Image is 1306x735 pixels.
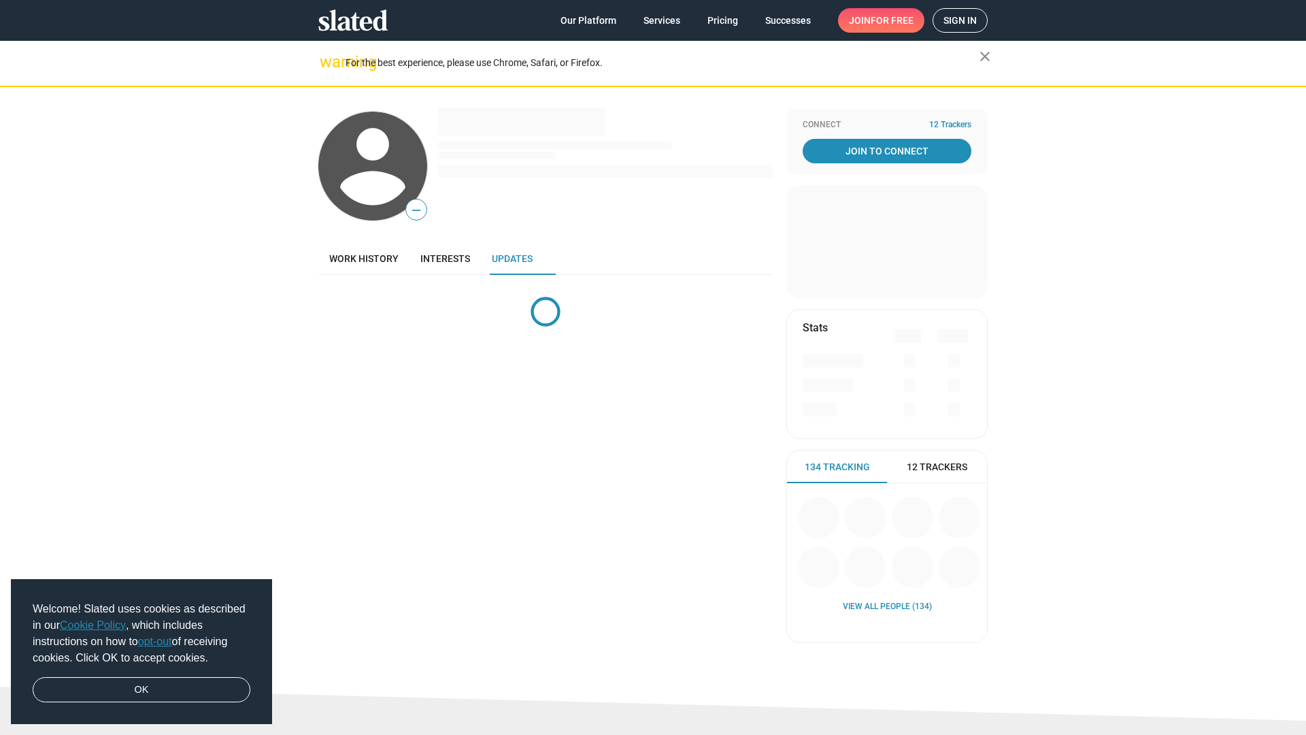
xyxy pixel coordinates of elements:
[406,201,426,219] span: —
[550,8,627,33] a: Our Platform
[633,8,691,33] a: Services
[346,54,979,72] div: For the best experience, please use Chrome, Safari, or Firefox.
[643,8,680,33] span: Services
[33,601,250,666] span: Welcome! Slated uses cookies as described in our , which includes instructions on how to of recei...
[943,9,977,32] span: Sign in
[560,8,616,33] span: Our Platform
[11,579,272,725] div: cookieconsent
[138,636,172,647] a: opt-out
[420,253,470,264] span: Interests
[929,120,971,131] span: 12 Trackers
[803,120,971,131] div: Connect
[933,8,988,33] a: Sign in
[907,461,967,474] span: 12 Trackers
[481,242,543,275] a: Updates
[805,139,969,163] span: Join To Connect
[805,461,870,474] span: 134 Tracking
[697,8,749,33] a: Pricing
[318,242,409,275] a: Work history
[803,139,971,163] a: Join To Connect
[849,8,914,33] span: Join
[409,242,481,275] a: Interests
[60,619,126,631] a: Cookie Policy
[977,48,993,65] mat-icon: close
[707,8,738,33] span: Pricing
[803,321,828,335] mat-card-title: Stats
[843,602,932,612] a: View all People (134)
[320,54,336,70] mat-icon: warning
[329,253,399,264] span: Work history
[765,8,811,33] span: Successes
[33,677,250,703] a: dismiss cookie message
[838,8,924,33] a: Joinfor free
[754,8,822,33] a: Successes
[492,253,533,264] span: Updates
[871,8,914,33] span: for free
